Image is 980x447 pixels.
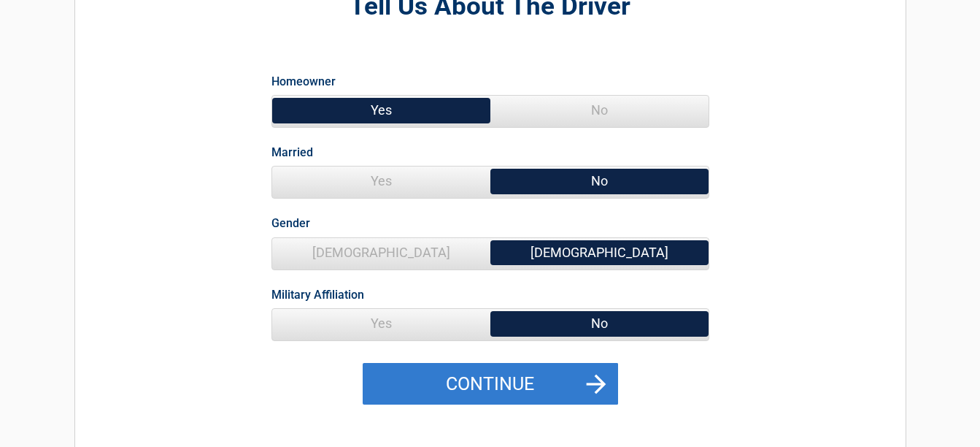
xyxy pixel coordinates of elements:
span: No [490,167,709,196]
span: Yes [272,309,490,338]
label: Homeowner [271,72,336,91]
span: Yes [272,167,490,196]
span: No [490,309,709,338]
span: [DEMOGRAPHIC_DATA] [272,238,490,267]
span: No [490,96,709,125]
label: Gender [271,213,310,233]
label: Married [271,142,313,162]
span: Yes [272,96,490,125]
span: [DEMOGRAPHIC_DATA] [490,238,709,267]
label: Military Affiliation [271,285,364,305]
button: Continue [363,363,618,405]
